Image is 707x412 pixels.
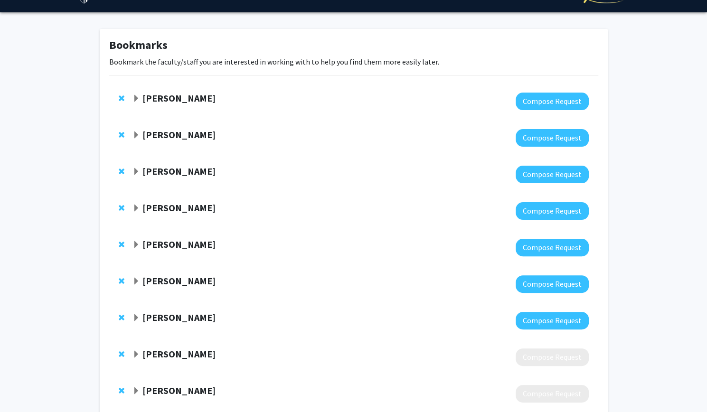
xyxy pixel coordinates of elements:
button: Compose Request to Jaafar El-Awady [516,385,589,403]
button: Compose Request to Gregory Eyink [516,348,589,366]
p: Bookmark the faculty/staff you are interested in working with to help you find them more easily l... [109,56,598,67]
strong: [PERSON_NAME] [142,348,216,360]
button: Compose Request to Julian Krolik [516,129,589,147]
span: Remove Julian Krolik from bookmarks [119,131,124,139]
strong: [PERSON_NAME] [142,129,216,140]
span: Expand Kevin Schlaufman Bookmark [132,241,140,249]
span: Remove Ryan Hurley from bookmarks [119,204,124,212]
span: Expand Ryan Hurley Bookmark [132,205,140,212]
strong: [PERSON_NAME] [142,92,216,104]
strong: [PERSON_NAME] [142,384,216,396]
button: Compose Request to Kevin Schlaufman [516,239,589,256]
span: Expand Andrei Gritsan Bookmark [132,95,140,103]
span: Remove Kevin Schlaufman from bookmarks [119,241,124,248]
span: Remove Tyrel McQueen from bookmarks [119,277,124,285]
button: Compose Request to Ryan Hurley [516,202,589,220]
h1: Bookmarks [109,38,598,52]
span: Remove Andrei Gritsan from bookmarks [119,94,124,102]
button: Compose Request to Susu Xu [516,166,589,183]
strong: [PERSON_NAME] [142,165,216,177]
span: Expand Susu Xu Bookmark [132,168,140,176]
button: Compose Request to Ishan Barman [516,312,589,329]
span: Expand Gregory Eyink Bookmark [132,351,140,358]
span: Remove Gregory Eyink from bookmarks [119,350,124,358]
span: Expand Tyrel McQueen Bookmark [132,278,140,285]
strong: [PERSON_NAME] [142,275,216,287]
iframe: Chat [7,369,40,405]
span: Remove Ishan Barman from bookmarks [119,314,124,321]
span: Expand Julian Krolik Bookmark [132,131,140,139]
button: Compose Request to Andrei Gritsan [516,93,589,110]
button: Compose Request to Tyrel McQueen [516,275,589,293]
span: Expand Jaafar El-Awady Bookmark [132,387,140,395]
span: Remove Susu Xu from bookmarks [119,168,124,175]
strong: [PERSON_NAME] [142,238,216,250]
span: Remove Jaafar El-Awady from bookmarks [119,387,124,394]
strong: [PERSON_NAME] [142,311,216,323]
span: Expand Ishan Barman Bookmark [132,314,140,322]
strong: [PERSON_NAME] [142,202,216,214]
